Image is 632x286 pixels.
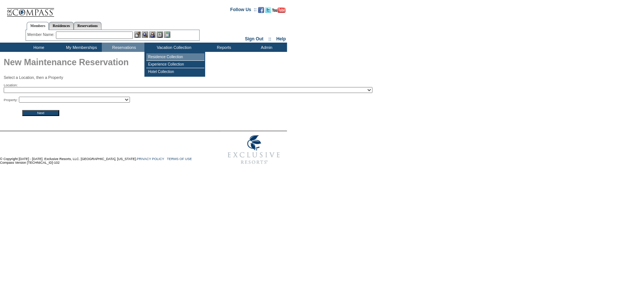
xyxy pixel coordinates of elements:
a: Follow us on Twitter [265,9,271,14]
a: Sign Out [245,36,263,41]
a: Residences [49,22,74,30]
a: PRIVACY POLICY [137,157,164,161]
img: View [142,31,148,38]
img: Exclusive Resorts [221,131,287,168]
img: Reservations [157,31,163,38]
img: Compass Home [6,2,54,17]
a: Help [276,36,286,41]
td: Experience Collection [146,61,204,68]
td: Admin [244,43,287,52]
span: Property: [4,98,18,102]
a: TERMS OF USE [167,157,192,161]
img: Follow us on Twitter [265,7,271,13]
td: Reservations [102,43,144,52]
img: Become our fan on Facebook [258,7,264,13]
input: Next [22,110,59,116]
td: Vacation Collection [144,43,202,52]
h1: New Maintenance Reservation [4,56,287,71]
td: Hotel Collection [146,68,204,75]
p: Select a Location, then a Property [4,75,287,80]
td: Residence Collection [146,53,204,61]
td: Home [17,43,59,52]
span: :: [268,36,271,41]
a: Subscribe to our YouTube Channel [272,9,285,14]
img: b_edit.gif [134,31,141,38]
img: b_calculator.gif [164,31,170,38]
span: Location: [4,83,18,87]
img: Subscribe to our YouTube Channel [272,7,285,13]
div: Member Name: [27,31,56,38]
td: My Memberships [59,43,102,52]
img: Impersonate [149,31,156,38]
a: Become our fan on Facebook [258,9,264,14]
td: Follow Us :: [230,6,257,15]
td: Reports [202,43,244,52]
a: Members [27,22,49,30]
a: Reservations [74,22,101,30]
